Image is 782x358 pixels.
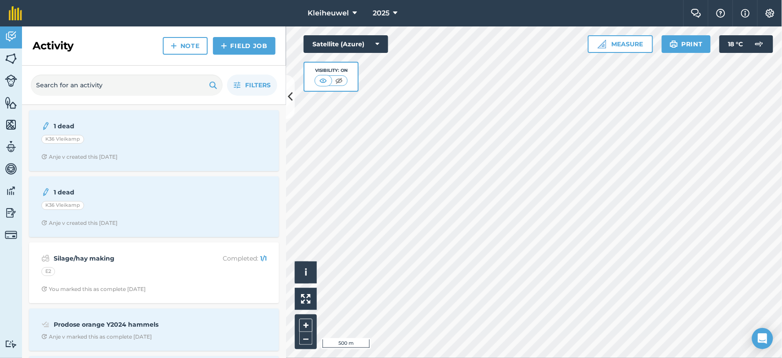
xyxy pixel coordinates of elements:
img: svg+xml;base64,PHN2ZyB4bWxucz0iaHR0cDovL3d3dy53My5vcmcvMjAwMC9zdmciIHdpZHRoPSIxOSIgaGVpZ2h0PSIyNC... [209,80,217,90]
strong: 1 / 1 [260,254,267,262]
strong: 1 dead [54,187,193,197]
h2: Activity [33,39,73,53]
button: 18 °C [720,35,773,53]
strong: Silage/hay making [54,254,193,263]
img: Four arrows, one pointing top left, one top right, one bottom right and the last bottom left [301,294,311,304]
span: Kleiheuwel [308,8,349,19]
span: 2025 [373,8,389,19]
img: svg+xml;base64,PHN2ZyB4bWxucz0iaHR0cDovL3d3dy53My5vcmcvMjAwMC9zdmciIHdpZHRoPSIxNCIgaGVpZ2h0PSIyNC... [221,41,227,51]
img: svg+xml;base64,PHN2ZyB4bWxucz0iaHR0cDovL3d3dy53My5vcmcvMjAwMC9zdmciIHdpZHRoPSI1MCIgaGVpZ2h0PSI0MC... [334,76,345,85]
img: svg+xml;base64,PD94bWwgdmVyc2lvbj0iMS4wIiBlbmNvZGluZz0idXRmLTgiPz4KPCEtLSBHZW5lcmF0b3I6IEFkb2JlIE... [5,206,17,220]
a: Silage/hay makingCompleted: 1/1E2Clock with arrow pointing clockwiseYou marked this as complete [... [34,248,274,298]
img: svg+xml;base64,PHN2ZyB4bWxucz0iaHR0cDovL3d3dy53My5vcmcvMjAwMC9zdmciIHdpZHRoPSI1MCIgaGVpZ2h0PSI0MC... [318,76,329,85]
div: Anje v created this [DATE] [41,153,117,160]
a: Prodose orange Y2024 hammelsClock with arrow pointing clockwiseAnje v marked this as complete [DATE] [34,314,274,346]
img: svg+xml;base64,PD94bWwgdmVyc2lvbj0iMS4wIiBlbmNvZGluZz0idXRmLTgiPz4KPCEtLSBHZW5lcmF0b3I6IEFkb2JlIE... [5,140,17,153]
input: Search for an activity [31,75,223,96]
img: svg+xml;base64,PHN2ZyB4bWxucz0iaHR0cDovL3d3dy53My5vcmcvMjAwMC9zdmciIHdpZHRoPSIxNyIgaGVpZ2h0PSIxNy... [741,8,750,19]
button: Measure [588,35,653,53]
img: svg+xml;base64,PHN2ZyB4bWxucz0iaHR0cDovL3d3dy53My5vcmcvMjAwMC9zdmciIHdpZHRoPSIxNCIgaGVpZ2h0PSIyNC... [171,41,177,51]
div: You marked this as complete [DATE] [41,286,146,293]
div: Anje v marked this as complete [DATE] [41,333,152,340]
img: Two speech bubbles overlapping with the left bubble in the forefront [691,9,701,18]
button: i [295,261,317,283]
img: Clock with arrow pointing clockwise [41,286,47,292]
img: Clock with arrow pointing clockwise [41,334,47,339]
button: + [299,319,312,332]
img: svg+xml;base64,PHN2ZyB4bWxucz0iaHR0cDovL3d3dy53My5vcmcvMjAwMC9zdmciIHdpZHRoPSI1NiIgaGVpZ2h0PSI2MC... [5,96,17,109]
img: svg+xml;base64,PD94bWwgdmVyc2lvbj0iMS4wIiBlbmNvZGluZz0idXRmLTgiPz4KPCEtLSBHZW5lcmF0b3I6IEFkb2JlIE... [5,162,17,175]
div: K36 Vleikamp [41,201,84,210]
p: Completed : [197,254,267,263]
img: svg+xml;base64,PD94bWwgdmVyc2lvbj0iMS4wIiBlbmNvZGluZz0idXRmLTgiPz4KPCEtLSBHZW5lcmF0b3I6IEFkb2JlIE... [5,30,17,43]
strong: Prodose orange Y2024 hammels [54,320,193,329]
a: Field Job [213,37,275,55]
span: 18 ° C [728,35,743,53]
a: 1 deadK36 VleikampClock with arrow pointing clockwiseAnje v created this [DATE] [34,116,274,166]
img: A cog icon [765,9,775,18]
img: svg+xml;base64,PHN2ZyB4bWxucz0iaHR0cDovL3d3dy53My5vcmcvMjAwMC9zdmciIHdpZHRoPSIxOSIgaGVpZ2h0PSIyNC... [670,39,678,49]
button: Filters [227,75,277,96]
img: svg+xml;base64,PHN2ZyB4bWxucz0iaHR0cDovL3d3dy53My5vcmcvMjAwMC9zdmciIHdpZHRoPSI1NiIgaGVpZ2h0PSI2MC... [5,118,17,131]
a: Note [163,37,208,55]
img: svg+xml;base64,PD94bWwgdmVyc2lvbj0iMS4wIiBlbmNvZGluZz0idXRmLTgiPz4KPCEtLSBHZW5lcmF0b3I6IEFkb2JlIE... [41,319,50,330]
button: – [299,332,312,345]
img: svg+xml;base64,PD94bWwgdmVyc2lvbj0iMS4wIiBlbmNvZGluZz0idXRmLTgiPz4KPCEtLSBHZW5lcmF0b3I6IEFkb2JlIE... [41,253,50,264]
strong: 1 dead [54,121,193,131]
button: Print [662,35,711,53]
a: 1 deadK36 VleikampClock with arrow pointing clockwiseAnje v created this [DATE] [34,182,274,232]
img: Clock with arrow pointing clockwise [41,220,47,226]
img: svg+xml;base64,PD94bWwgdmVyc2lvbj0iMS4wIiBlbmNvZGluZz0idXRmLTgiPz4KPCEtLSBHZW5lcmF0b3I6IEFkb2JlIE... [5,229,17,241]
img: fieldmargin Logo [9,6,22,20]
img: svg+xml;base64,PD94bWwgdmVyc2lvbj0iMS4wIiBlbmNvZGluZz0idXRmLTgiPz4KPCEtLSBHZW5lcmF0b3I6IEFkb2JlIE... [41,121,50,131]
img: Ruler icon [598,40,606,48]
span: Filters [245,80,271,90]
div: Visibility: On [315,67,348,74]
img: Clock with arrow pointing clockwise [41,154,47,160]
img: svg+xml;base64,PHN2ZyB4bWxucz0iaHR0cDovL3d3dy53My5vcmcvMjAwMC9zdmciIHdpZHRoPSI1NiIgaGVpZ2h0PSI2MC... [5,52,17,65]
img: svg+xml;base64,PD94bWwgdmVyc2lvbj0iMS4wIiBlbmNvZGluZz0idXRmLTgiPz4KPCEtLSBHZW5lcmF0b3I6IEFkb2JlIE... [5,75,17,87]
img: svg+xml;base64,PD94bWwgdmVyc2lvbj0iMS4wIiBlbmNvZGluZz0idXRmLTgiPz4KPCEtLSBHZW5lcmF0b3I6IEFkb2JlIE... [5,184,17,198]
img: svg+xml;base64,PD94bWwgdmVyc2lvbj0iMS4wIiBlbmNvZGluZz0idXRmLTgiPz4KPCEtLSBHZW5lcmF0b3I6IEFkb2JlIE... [750,35,768,53]
div: Open Intercom Messenger [752,328,773,349]
div: E2 [41,267,55,276]
img: svg+xml;base64,PD94bWwgdmVyc2lvbj0iMS4wIiBlbmNvZGluZz0idXRmLTgiPz4KPCEtLSBHZW5lcmF0b3I6IEFkb2JlIE... [41,187,50,198]
img: svg+xml;base64,PD94bWwgdmVyc2lvbj0iMS4wIiBlbmNvZGluZz0idXRmLTgiPz4KPCEtLSBHZW5lcmF0b3I6IEFkb2JlIE... [5,340,17,348]
img: A question mark icon [716,9,726,18]
div: K36 Vleikamp [41,135,84,144]
div: Anje v created this [DATE] [41,220,117,227]
span: i [305,267,307,278]
button: Satellite (Azure) [304,35,388,53]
